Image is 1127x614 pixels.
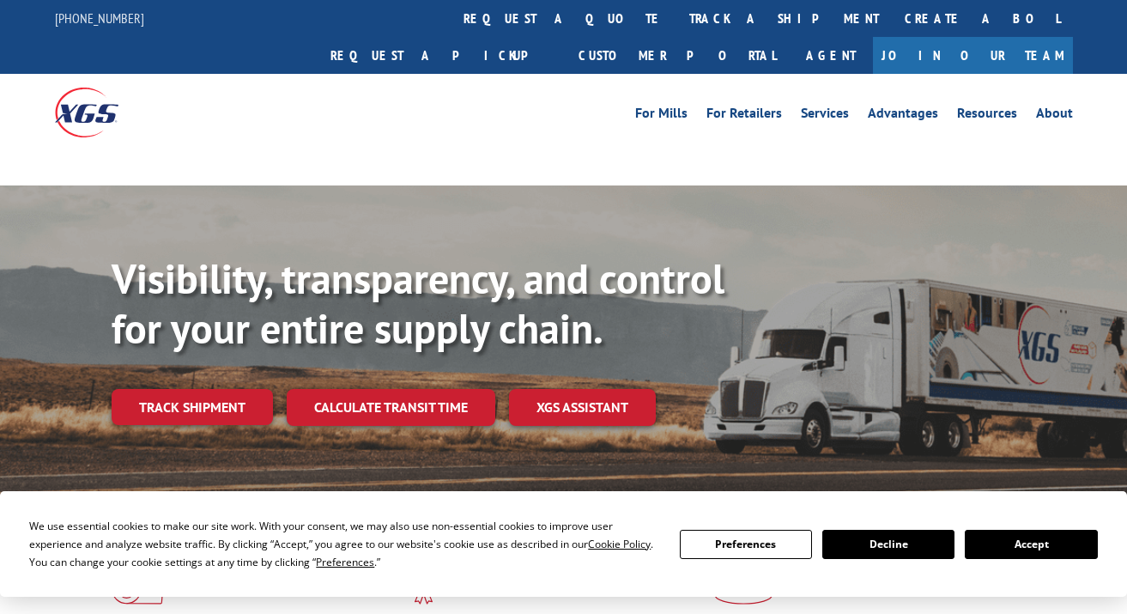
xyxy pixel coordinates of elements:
[680,530,812,559] button: Preferences
[55,9,144,27] a: [PHONE_NUMBER]
[112,389,273,425] a: Track shipment
[318,37,566,74] a: Request a pickup
[789,37,873,74] a: Agent
[29,517,658,571] div: We use essential cookies to make our site work. With your consent, we may also use non-essential ...
[801,106,849,125] a: Services
[566,37,789,74] a: Customer Portal
[1036,106,1073,125] a: About
[957,106,1017,125] a: Resources
[965,530,1097,559] button: Accept
[822,530,954,559] button: Decline
[873,37,1073,74] a: Join Our Team
[112,252,724,355] b: Visibility, transparency, and control for your entire supply chain.
[509,389,656,426] a: XGS ASSISTANT
[287,389,495,426] a: Calculate transit time
[316,555,374,569] span: Preferences
[868,106,938,125] a: Advantages
[635,106,688,125] a: For Mills
[706,106,782,125] a: For Retailers
[588,537,651,551] span: Cookie Policy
